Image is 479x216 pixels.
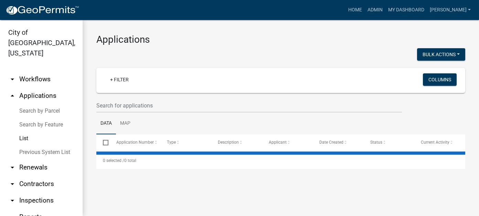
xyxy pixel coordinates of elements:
span: 0 selected / [103,158,124,163]
a: + Filter [105,73,134,86]
a: Data [96,113,116,135]
i: arrow_drop_up [8,92,17,100]
span: Current Activity [421,140,450,145]
span: Date Created [319,140,343,145]
i: arrow_drop_down [8,196,17,205]
span: Applicant [269,140,287,145]
button: Columns [423,73,457,86]
span: Application Number [116,140,154,145]
h3: Applications [96,34,465,45]
a: Map [116,113,135,135]
span: Type [167,140,176,145]
datatable-header-cell: Application Number [109,134,160,151]
span: Status [370,140,382,145]
datatable-header-cell: Description [211,134,262,151]
button: Bulk Actions [417,48,465,61]
datatable-header-cell: Status [364,134,415,151]
a: [PERSON_NAME] [427,3,473,17]
datatable-header-cell: Applicant [262,134,313,151]
datatable-header-cell: Type [160,134,211,151]
a: My Dashboard [385,3,427,17]
i: arrow_drop_down [8,75,17,83]
span: Description [218,140,239,145]
datatable-header-cell: Select [96,134,109,151]
datatable-header-cell: Current Activity [414,134,465,151]
datatable-header-cell: Date Created [313,134,364,151]
input: Search for applications [96,99,402,113]
div: 0 total [96,152,465,169]
a: Admin [365,3,385,17]
i: arrow_drop_down [8,163,17,172]
a: Home [345,3,365,17]
i: arrow_drop_down [8,180,17,188]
